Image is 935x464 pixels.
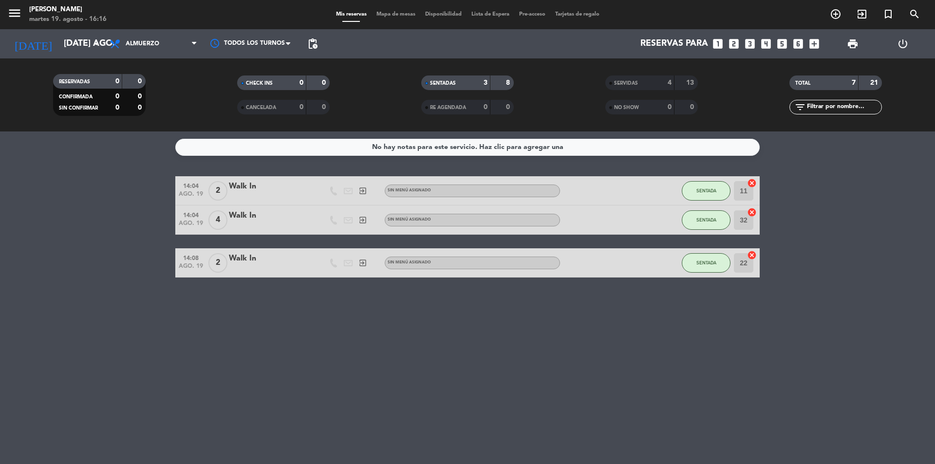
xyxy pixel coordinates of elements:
[126,40,159,47] span: Almuerzo
[484,79,487,86] strong: 3
[506,79,512,86] strong: 8
[59,79,90,84] span: RESERVADAS
[747,207,757,217] i: cancel
[484,104,487,111] strong: 0
[179,252,203,263] span: 14:08
[690,104,696,111] strong: 0
[358,216,367,224] i: exit_to_app
[550,12,604,17] span: Tarjetas de regalo
[138,78,144,85] strong: 0
[388,260,431,264] span: Sin menú asignado
[696,260,716,265] span: SENTADA
[686,79,696,86] strong: 13
[760,37,772,50] i: looks_4
[388,218,431,222] span: Sin menú asignado
[322,104,328,111] strong: 0
[179,220,203,231] span: ago. 19
[358,259,367,267] i: exit_to_app
[229,180,312,193] div: Walk In
[59,94,93,99] span: CONFIRMADA
[7,6,22,20] i: menu
[614,81,638,86] span: SERVIDAS
[322,79,328,86] strong: 0
[115,93,119,100] strong: 0
[7,6,22,24] button: menu
[794,101,806,113] i: filter_list
[229,252,312,265] div: Walk In
[728,37,740,50] i: looks_two
[682,210,730,230] button: SENTADA
[776,37,788,50] i: looks_5
[372,12,420,17] span: Mapa de mesas
[696,188,716,193] span: SENTADA
[668,104,672,111] strong: 0
[830,8,841,20] i: add_circle_outline
[430,105,466,110] span: RE AGENDADA
[856,8,868,20] i: exit_to_app
[388,188,431,192] span: Sin menú asignado
[668,79,672,86] strong: 4
[682,181,730,201] button: SENTADA
[372,142,563,153] div: No hay notas para este servicio. Haz clic para agregar una
[795,81,810,86] span: TOTAL
[878,29,928,58] div: LOG OUT
[229,209,312,222] div: Walk In
[506,104,512,111] strong: 0
[179,180,203,191] span: 14:04
[7,33,59,55] i: [DATE]
[514,12,550,17] span: Pre-acceso
[747,250,757,260] i: cancel
[420,12,467,17] span: Disponibilidad
[208,210,227,230] span: 4
[847,38,859,50] span: print
[696,217,716,223] span: SENTADA
[358,186,367,195] i: exit_to_app
[307,38,318,50] span: pending_actions
[59,106,98,111] span: SIN CONFIRMAR
[870,79,880,86] strong: 21
[806,102,881,112] input: Filtrar por nombre...
[467,12,514,17] span: Lista de Espera
[852,79,856,86] strong: 7
[909,8,920,20] i: search
[808,37,821,50] i: add_box
[882,8,894,20] i: turned_in_not
[29,5,107,15] div: [PERSON_NAME]
[208,181,227,201] span: 2
[91,38,102,50] i: arrow_drop_down
[179,263,203,274] span: ago. 19
[138,104,144,111] strong: 0
[115,78,119,85] strong: 0
[246,81,273,86] span: CHECK INS
[331,12,372,17] span: Mis reservas
[747,178,757,188] i: cancel
[711,37,724,50] i: looks_one
[138,93,144,100] strong: 0
[179,209,203,220] span: 14:04
[29,15,107,24] div: martes 19. agosto - 16:16
[614,105,639,110] span: NO SHOW
[897,38,909,50] i: power_settings_new
[299,104,303,111] strong: 0
[430,81,456,86] span: SENTADAS
[640,39,708,49] span: Reservas para
[299,79,303,86] strong: 0
[246,105,276,110] span: CANCELADA
[744,37,756,50] i: looks_3
[792,37,804,50] i: looks_6
[682,253,730,273] button: SENTADA
[115,104,119,111] strong: 0
[208,253,227,273] span: 2
[179,191,203,202] span: ago. 19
